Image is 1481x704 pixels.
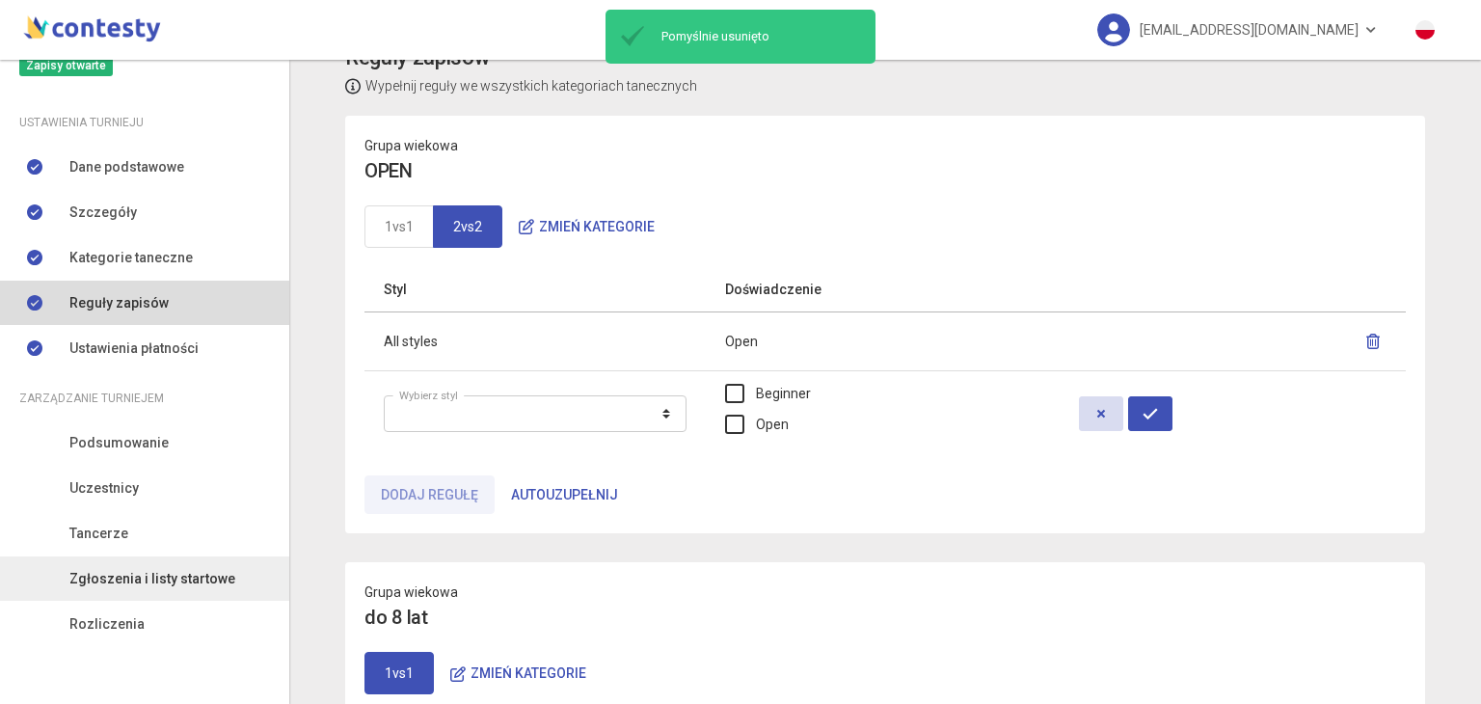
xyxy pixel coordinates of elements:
[69,613,145,635] span: Rozliczenia
[19,112,270,133] div: Ustawienia turnieju
[69,432,169,453] span: Podsumowanie
[652,28,868,45] span: Pomyślnie usunięto
[706,267,1060,312] th: Doświadczenie
[495,475,634,514] button: Autouzupełnij
[502,207,671,246] button: Zmień kategorie
[19,388,164,409] span: Zarządzanie turniejem
[364,582,1406,603] p: Grupa wiekowa
[364,135,1406,156] p: Grupa wiekowa
[69,292,169,313] span: Reguły zapisów
[69,568,235,589] span: Zgłoszenia i listy startowe
[433,205,502,248] a: 2vs2
[69,156,184,177] span: Dane podstawowe
[364,156,1406,186] h4: OPEN
[364,603,1406,633] h4: do 8 lat
[434,654,603,692] button: Zmień kategorie
[345,75,697,96] p: Wypełnij reguły we wszystkich kategoriach tanecznych
[69,477,139,499] span: Uczestnicy
[725,383,811,404] label: Beginner
[725,334,758,349] span: Open
[69,247,193,268] span: Kategorie taneczne
[345,78,361,95] img: info-dark
[364,652,434,694] a: 1vs1
[364,267,706,312] th: Styl
[19,55,113,76] span: Zapisy otwarte
[69,202,137,223] span: Szczegóły
[364,205,434,248] a: 1vs1
[364,475,495,514] button: Dodaj regułę
[345,41,1425,96] app-title: settings-submission-rules.title
[364,311,706,370] td: All styles
[1140,10,1359,50] span: [EMAIL_ADDRESS][DOMAIN_NAME]
[69,338,199,359] span: Ustawienia płatności
[725,414,789,435] label: Open
[69,523,128,544] span: Tancerze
